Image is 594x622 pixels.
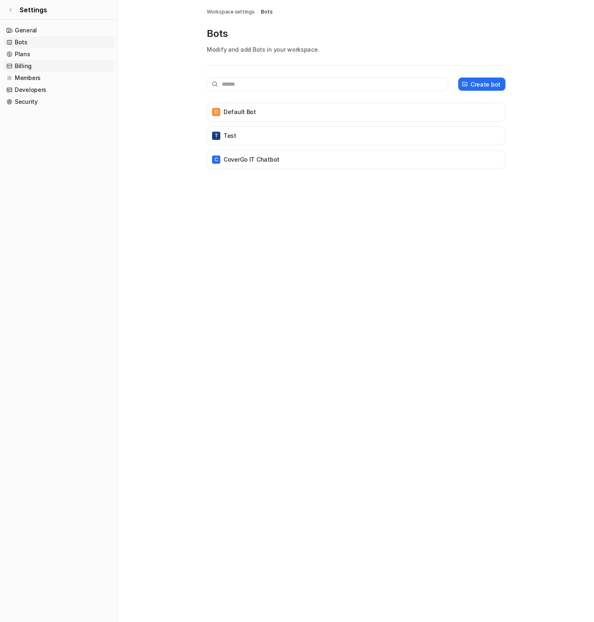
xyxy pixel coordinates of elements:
p: Create bot [471,80,500,89]
a: Security [3,96,114,107]
span: T [212,132,220,140]
a: Plans [3,48,114,60]
a: Bots [3,37,114,48]
p: Modify and add Bots in your workspace. [207,45,505,54]
a: Bots [261,8,272,16]
span: / [257,8,259,16]
p: Default Bot [224,108,256,116]
a: General [3,25,114,36]
p: Bots [207,27,505,40]
span: Settings [20,5,47,15]
button: Create bot [458,78,505,91]
span: D [212,108,220,116]
a: Workspace settings [207,8,255,16]
span: C [212,155,220,164]
a: Developers [3,84,114,96]
img: create [461,81,468,87]
a: Members [3,72,114,84]
a: Billing [3,60,114,72]
p: CoverGo IT Chatbot [224,155,279,164]
p: Test [224,132,236,140]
